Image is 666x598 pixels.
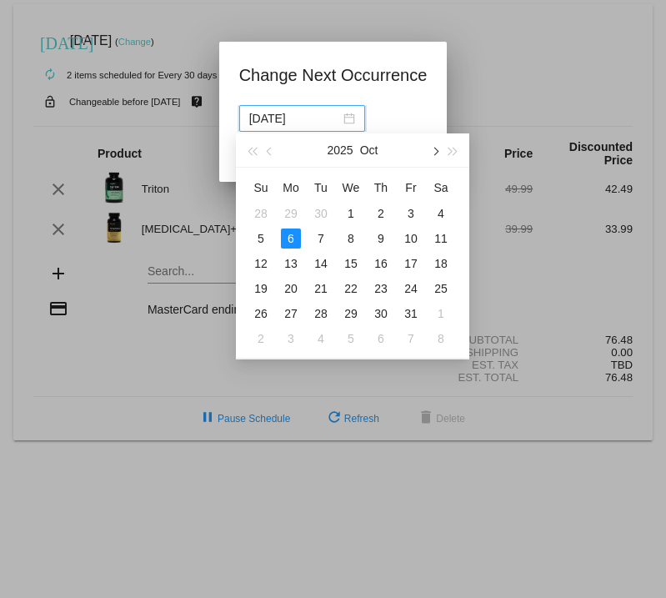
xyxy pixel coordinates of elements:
[328,133,353,167] button: 2025
[426,174,456,201] th: Sat
[341,229,361,249] div: 8
[396,201,426,226] td: 10/3/2025
[366,201,396,226] td: 10/2/2025
[306,251,336,276] td: 10/14/2025
[371,254,391,274] div: 16
[281,304,301,324] div: 27
[336,174,366,201] th: Wed
[276,251,306,276] td: 10/13/2025
[311,204,331,224] div: 30
[276,301,306,326] td: 10/27/2025
[371,204,391,224] div: 2
[396,226,426,251] td: 10/10/2025
[281,329,301,349] div: 3
[360,133,378,167] button: Oct
[246,326,276,351] td: 11/2/2025
[341,254,361,274] div: 15
[306,174,336,201] th: Tue
[396,174,426,201] th: Fri
[251,254,271,274] div: 12
[311,229,331,249] div: 7
[371,304,391,324] div: 30
[336,251,366,276] td: 10/15/2025
[401,304,421,324] div: 31
[366,226,396,251] td: 10/9/2025
[396,251,426,276] td: 10/17/2025
[311,279,331,299] div: 21
[396,276,426,301] td: 10/24/2025
[425,133,443,167] button: Next month (PageDown)
[306,301,336,326] td: 10/28/2025
[276,174,306,201] th: Mon
[246,301,276,326] td: 10/26/2025
[366,174,396,201] th: Thu
[251,304,271,324] div: 26
[246,251,276,276] td: 10/12/2025
[243,133,261,167] button: Last year (Control + left)
[306,326,336,351] td: 11/4/2025
[311,304,331,324] div: 28
[431,204,451,224] div: 4
[396,301,426,326] td: 10/31/2025
[371,279,391,299] div: 23
[341,279,361,299] div: 22
[366,301,396,326] td: 10/30/2025
[336,326,366,351] td: 11/5/2025
[401,279,421,299] div: 24
[276,326,306,351] td: 11/3/2025
[341,304,361,324] div: 29
[426,276,456,301] td: 10/25/2025
[281,229,301,249] div: 6
[426,251,456,276] td: 10/18/2025
[251,329,271,349] div: 2
[401,229,421,249] div: 10
[336,276,366,301] td: 10/22/2025
[261,133,279,167] button: Previous month (PageUp)
[426,326,456,351] td: 11/8/2025
[276,226,306,251] td: 10/6/2025
[401,254,421,274] div: 17
[336,301,366,326] td: 10/29/2025
[246,174,276,201] th: Sun
[251,279,271,299] div: 19
[276,201,306,226] td: 9/29/2025
[341,329,361,349] div: 5
[281,204,301,224] div: 29
[306,276,336,301] td: 10/21/2025
[306,226,336,251] td: 10/7/2025
[251,204,271,224] div: 28
[396,326,426,351] td: 11/7/2025
[311,254,331,274] div: 14
[281,254,301,274] div: 13
[431,229,451,249] div: 11
[431,329,451,349] div: 8
[246,226,276,251] td: 10/5/2025
[341,204,361,224] div: 1
[431,279,451,299] div: 25
[311,329,331,349] div: 4
[431,254,451,274] div: 18
[426,201,456,226] td: 10/4/2025
[306,201,336,226] td: 9/30/2025
[371,329,391,349] div: 6
[249,109,340,128] input: Select date
[281,279,301,299] div: 20
[371,229,391,249] div: 9
[239,62,428,88] h1: Change Next Occurrence
[401,204,421,224] div: 3
[246,276,276,301] td: 10/19/2025
[366,251,396,276] td: 10/16/2025
[431,304,451,324] div: 1
[444,133,463,167] button: Next year (Control + right)
[336,226,366,251] td: 10/8/2025
[246,201,276,226] td: 9/28/2025
[366,326,396,351] td: 11/6/2025
[426,301,456,326] td: 11/1/2025
[276,276,306,301] td: 10/20/2025
[401,329,421,349] div: 7
[251,229,271,249] div: 5
[426,226,456,251] td: 10/11/2025
[336,201,366,226] td: 10/1/2025
[366,276,396,301] td: 10/23/2025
